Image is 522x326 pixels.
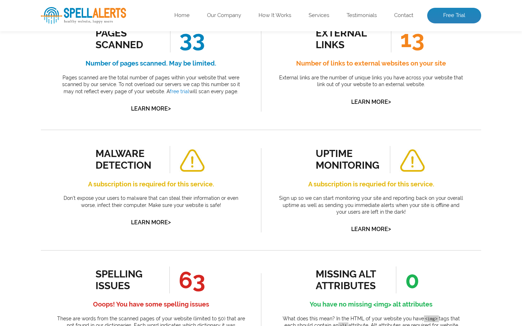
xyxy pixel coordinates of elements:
[388,224,391,234] span: >
[96,27,160,51] div: Pages Scanned
[127,198,142,205] a: Next
[57,195,245,209] p: Don’t expose your users to malware that can steal their information or even worse, infect their c...
[95,23,161,28] a: /blog-posts/summer-programs-for-high-school-students-still-open-for-applications-as-of-[DATE]
[170,89,189,94] a: free trial
[391,26,424,52] span: 13
[18,18,89,33] td: Abzug
[85,198,91,205] a: 3
[57,179,245,190] h4: A subscription is required for this service.
[277,58,465,69] h4: Number of links to external websites on your site
[96,268,160,292] div: spelling issues
[95,120,152,126] a: /programs/nova-patent
[80,22,85,27] span: en
[75,198,81,205] a: 2
[41,7,126,24] img: SpellAlerts
[57,74,245,95] p: Pages scanned are the total number of pages within your website that were scanned by our service....
[18,132,89,147] td: fanfiction
[170,26,205,52] span: 33
[427,8,481,23] a: Free Trial
[80,38,85,43] span: en
[207,12,241,19] a: Our Company
[95,104,152,110] a: /programs/nova-patent
[388,97,391,107] span: >
[168,103,171,113] span: >
[96,198,102,205] a: 4
[18,99,89,115] td: clases
[309,12,329,19] a: Services
[179,149,205,172] img: alert
[18,83,89,99] td: changemakers
[316,148,380,171] div: uptime monitoring
[131,219,171,226] a: Learn More>
[117,198,123,205] a: 6
[424,315,439,322] code: <img>
[80,71,85,75] span: en
[80,152,85,157] span: en
[351,99,391,105] a: Learn More>
[18,164,89,180] td: thn
[174,12,190,19] a: Home
[106,198,113,205] a: 5
[80,119,85,124] span: en
[394,12,413,19] a: Contact
[95,55,161,61] a: /blog-posts/research-internships-for-high-school-students
[96,148,160,171] div: malware detection
[316,268,380,292] div: missing alt attributes
[80,103,85,108] span: en
[95,169,161,175] a: /blog-posts/research-internships-for-high-school-students
[80,87,85,92] span: en
[18,34,89,50] td: Allds
[18,1,89,17] th: Error Word
[18,116,89,131] td: developingpatentable
[18,67,89,82] td: Attenda
[57,299,245,310] h4: Ooops! You have some spelling issues
[95,137,161,142] a: /blog-posts/from-storytelling-to-scholarship-skye-research-paper-yale-mentor
[351,226,391,232] a: Learn More>
[90,1,170,17] th: Website Page
[316,27,380,51] div: external links
[277,74,465,88] p: External links are the number of unique links you have across your website that link out of your ...
[80,136,85,141] span: en
[396,266,419,293] span: 0
[57,58,245,69] h4: Number of pages scanned. May be limited.
[95,153,161,159] a: /programs/nova-ai-fundamentals
[95,88,161,94] a: /blog-posts/persuasive-speech-topics
[277,299,465,310] h4: You have no missing <img> alt attributes
[18,50,89,66] td: Aspirnaut
[168,217,171,227] span: >
[169,266,205,293] span: 63
[18,148,89,164] td: skillsets
[95,39,157,45] a: /programs/nova-research
[277,195,465,216] p: Sign up so we can start monitoring your site and reporting back on your overall uptime as well as...
[64,197,71,205] a: 1
[80,168,85,173] span: en
[277,179,465,190] h4: A subscription is requried for this service.
[131,105,171,112] a: Learn More>
[259,12,291,19] a: How It Works
[347,12,377,19] a: Testimonials
[399,149,425,172] img: alert
[80,54,85,59] span: en
[95,72,161,77] a: /policies/terms-and-conditions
